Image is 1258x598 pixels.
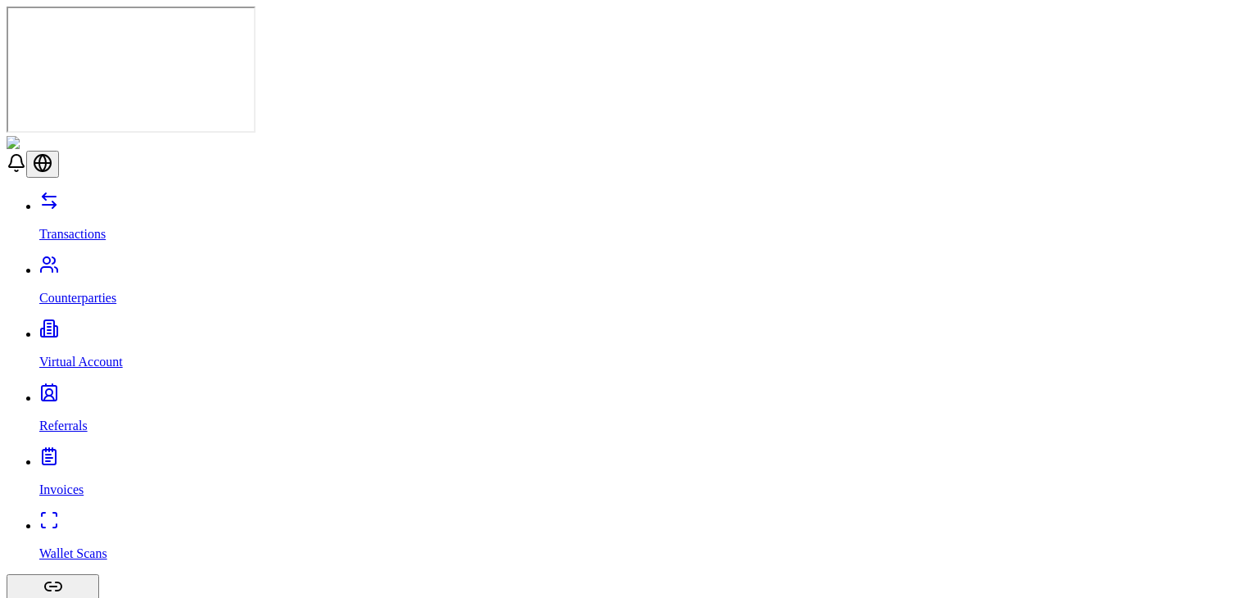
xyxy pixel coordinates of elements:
p: Referrals [39,419,1251,433]
img: ShieldPay Logo [7,136,104,151]
p: Wallet Scans [39,546,1251,561]
p: Virtual Account [39,355,1251,369]
p: Invoices [39,482,1251,497]
p: Counterparties [39,291,1251,306]
a: Invoices [39,455,1251,497]
a: Counterparties [39,263,1251,306]
a: Referrals [39,391,1251,433]
p: Transactions [39,227,1251,242]
a: Wallet Scans [39,519,1251,561]
a: Virtual Account [39,327,1251,369]
a: Transactions [39,199,1251,242]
